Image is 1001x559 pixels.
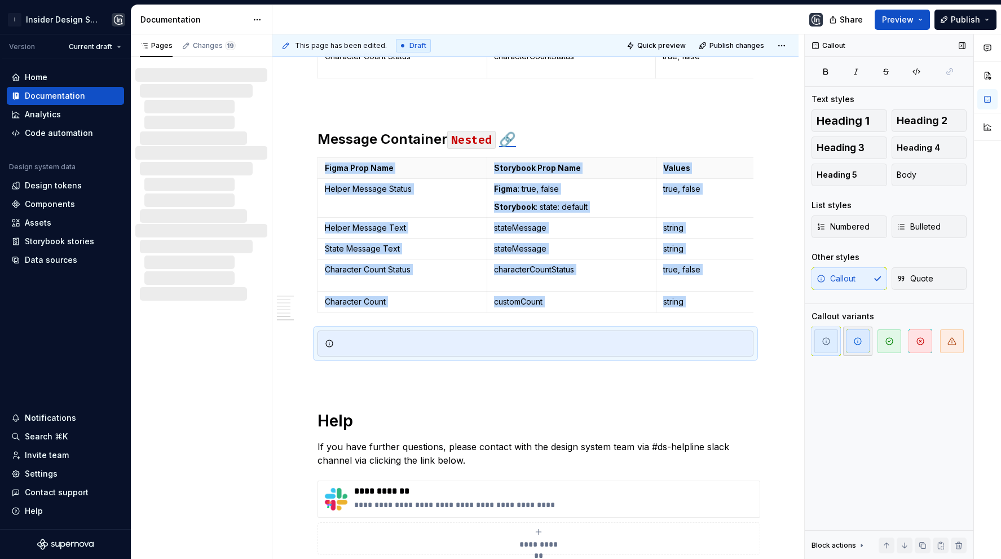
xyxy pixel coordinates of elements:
[897,169,916,181] span: Body
[7,502,124,520] button: Help
[882,14,914,25] span: Preview
[663,183,818,195] p: true, false
[494,201,649,213] p: : state: default
[840,14,863,25] span: Share
[494,243,649,254] p: stateMessage
[812,538,866,553] div: Block actions
[892,164,967,186] button: Body
[494,264,649,275] p: characterCountStatus
[25,199,75,210] div: Components
[7,465,124,483] a: Settings
[140,14,247,25] div: Documentation
[823,10,870,30] button: Share
[663,243,818,254] p: string
[295,41,387,50] span: This page has been edited.
[25,412,76,424] div: Notifications
[897,273,933,284] span: Quote
[623,38,691,54] button: Quick preview
[7,87,124,105] a: Documentation
[897,221,941,232] span: Bulleted
[8,13,21,27] div: I
[325,296,480,307] p: Character Count
[69,42,112,51] span: Current draft
[663,296,818,307] p: string
[499,131,516,147] a: 🔗
[25,109,61,120] div: Analytics
[325,264,480,275] p: Character Count Status
[809,13,823,27] img: Cagdas yildirim
[7,428,124,446] button: Search ⌘K
[812,200,852,211] div: List styles
[25,505,43,517] div: Help
[37,539,94,550] svg: Supernova Logo
[2,7,129,32] button: IInsider Design SystemCagdas yildirim
[817,115,870,126] span: Heading 1
[9,42,35,51] div: Version
[494,162,649,174] p: Storybook Prop Name
[494,222,649,234] p: stateMessage
[25,180,82,191] div: Design tokens
[325,243,480,254] p: State Message Text
[695,38,769,54] button: Publish changes
[318,411,753,431] h1: Help
[64,39,126,55] button: Current draft
[7,409,124,427] button: Notifications
[7,68,124,86] a: Home
[892,109,967,132] button: Heading 2
[112,13,125,27] img: Cagdas yildirim
[709,41,764,50] span: Publish changes
[812,215,887,238] button: Numbered
[7,446,124,464] a: Invite team
[812,164,887,186] button: Heading 5
[25,431,68,442] div: Search ⌘K
[892,215,967,238] button: Bulleted
[447,131,496,149] code: Nested
[25,487,89,498] div: Contact support
[892,267,967,290] button: Quote
[25,90,85,102] div: Documentation
[318,440,753,467] p: If you have further questions, please contact with the design system team via #ds-helpline slack ...
[7,483,124,501] button: Contact support
[409,41,426,50] span: Draft
[951,14,980,25] span: Publish
[325,183,480,195] p: Helper Message Status
[9,162,76,171] div: Design system data
[494,183,649,195] p: : true, false
[637,41,686,50] span: Quick preview
[817,221,870,232] span: Numbered
[7,105,124,124] a: Analytics
[663,222,818,234] p: string
[663,162,818,174] p: Values
[193,41,236,50] div: Changes
[325,162,480,174] p: Figma Prop Name
[26,14,98,25] div: Insider Design System
[812,137,887,159] button: Heading 3
[225,41,236,50] span: 19
[25,450,69,461] div: Invite team
[934,10,996,30] button: Publish
[7,232,124,250] a: Storybook stories
[318,130,753,148] h2: Message Container
[7,124,124,142] a: Code automation
[140,41,173,50] div: Pages
[817,142,865,153] span: Heading 3
[875,10,930,30] button: Preview
[812,541,856,550] div: Block actions
[25,72,47,83] div: Home
[494,184,518,193] strong: Figma
[812,311,874,322] div: Callout variants
[323,486,350,513] img: 10a00c8e-b03d-4687-90cf-e8649390d41a.png
[494,202,536,212] strong: Storybook
[812,252,859,263] div: Other styles
[7,251,124,269] a: Data sources
[817,169,857,181] span: Heading 5
[812,109,887,132] button: Heading 1
[7,195,124,213] a: Components
[663,264,818,275] p: true, false
[7,177,124,195] a: Design tokens
[897,142,940,153] span: Heading 4
[325,222,480,234] p: Helper Message Text
[25,468,58,479] div: Settings
[25,254,77,266] div: Data sources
